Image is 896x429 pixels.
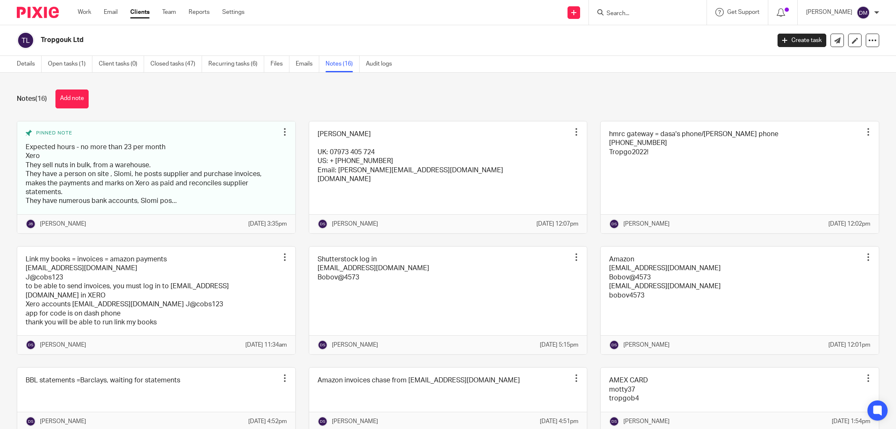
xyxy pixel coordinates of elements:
[99,56,144,72] a: Client tasks (0)
[17,56,42,72] a: Details
[609,219,619,229] img: svg%3E
[318,416,328,426] img: svg%3E
[727,9,759,15] span: Get Support
[17,7,59,18] img: Pixie
[26,416,36,426] img: svg%3E
[623,417,670,426] p: [PERSON_NAME]
[248,417,287,426] p: [DATE] 4:52pm
[828,220,870,228] p: [DATE] 12:02pm
[536,220,578,228] p: [DATE] 12:07pm
[41,36,620,45] h2: Tropgouk Ltd
[828,341,870,349] p: [DATE] 12:01pm
[326,56,360,72] a: Notes (16)
[40,220,86,228] p: [PERSON_NAME]
[623,341,670,349] p: [PERSON_NAME]
[162,8,176,16] a: Team
[606,10,681,18] input: Search
[40,341,86,349] p: [PERSON_NAME]
[609,416,619,426] img: svg%3E
[189,8,210,16] a: Reports
[40,417,86,426] p: [PERSON_NAME]
[248,220,287,228] p: [DATE] 3:35pm
[130,8,150,16] a: Clients
[271,56,289,72] a: Files
[332,220,378,228] p: [PERSON_NAME]
[857,6,870,19] img: svg%3E
[296,56,319,72] a: Emails
[332,417,378,426] p: [PERSON_NAME]
[150,56,202,72] a: Closed tasks (47)
[78,8,91,16] a: Work
[55,89,89,108] button: Add note
[623,220,670,228] p: [PERSON_NAME]
[366,56,398,72] a: Audit logs
[832,417,870,426] p: [DATE] 1:54pm
[778,34,826,47] a: Create task
[104,8,118,16] a: Email
[332,341,378,349] p: [PERSON_NAME]
[540,417,578,426] p: [DATE] 4:51pm
[35,95,47,102] span: (16)
[26,340,36,350] img: svg%3E
[17,95,47,103] h1: Notes
[26,219,36,229] img: svg%3E
[609,340,619,350] img: svg%3E
[48,56,92,72] a: Open tasks (1)
[245,341,287,349] p: [DATE] 11:34am
[318,340,328,350] img: svg%3E
[222,8,244,16] a: Settings
[540,341,578,349] p: [DATE] 5:15pm
[208,56,264,72] a: Recurring tasks (6)
[26,130,279,137] div: Pinned note
[806,8,852,16] p: [PERSON_NAME]
[17,32,34,49] img: svg%3E
[318,219,328,229] img: svg%3E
